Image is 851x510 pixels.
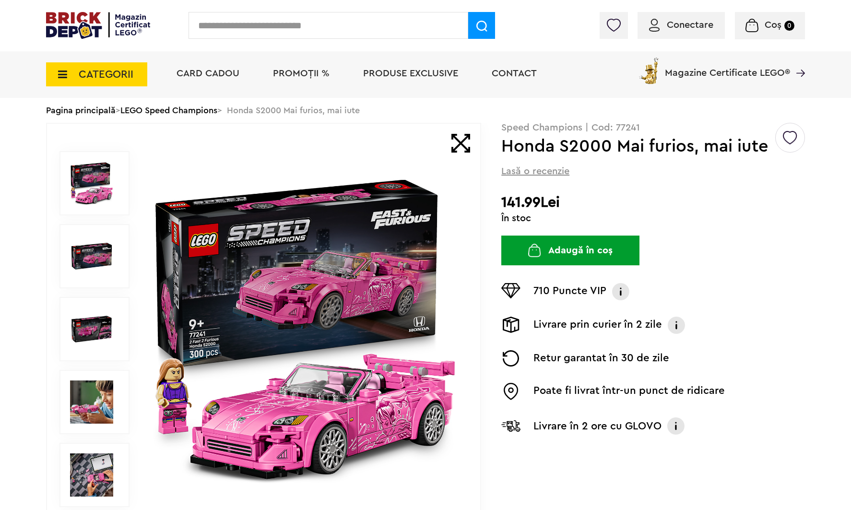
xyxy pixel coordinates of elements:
[501,213,805,223] div: În stoc
[533,383,725,400] p: Poate fi livrat într-un punct de ridicare
[667,317,686,334] img: Info livrare prin curier
[79,69,133,80] span: CATEGORII
[501,194,805,211] h2: 141.99Lei
[533,418,662,434] p: Livrare în 2 ore cu GLOVO
[46,98,805,123] div: > > Honda S2000 Mai furios, mai iute
[151,175,460,484] img: Honda S2000 Mai furios, mai iute
[784,21,794,31] small: 0
[533,283,606,300] p: 710 Puncte VIP
[501,138,774,155] h1: Honda S2000 Mai furios, mai iute
[667,20,713,30] span: Conectare
[501,350,520,367] img: Returnare
[533,317,662,334] p: Livrare prin curier în 2 zile
[177,69,239,78] a: Card Cadou
[611,283,630,300] img: Info VIP
[765,20,781,30] span: Coș
[363,69,458,78] a: Produse exclusive
[501,123,805,132] p: Speed Champions | Cod: 77241
[70,308,113,351] img: Honda S2000 Mai furios, mai iute LEGO 77241
[501,383,520,400] img: Easybox
[46,106,116,115] a: Pagina principală
[533,350,669,367] p: Retur garantat în 30 de zile
[649,20,713,30] a: Conectare
[70,453,113,497] img: LEGO Speed Champions Honda S2000 Mai furios, mai iute
[70,162,113,205] img: Honda S2000 Mai furios, mai iute
[492,69,537,78] a: Contact
[501,236,639,265] button: Adaugă în coș
[70,235,113,278] img: Honda S2000 Mai furios, mai iute
[666,416,686,436] img: Info livrare cu GLOVO
[790,56,805,65] a: Magazine Certificate LEGO®
[501,420,520,432] img: Livrare Glovo
[665,56,790,78] span: Magazine Certificate LEGO®
[501,165,569,178] span: Lasă o recenzie
[120,106,217,115] a: LEGO Speed Champions
[501,317,520,333] img: Livrare
[273,69,330,78] a: PROMOȚII %
[501,283,520,298] img: Puncte VIP
[70,380,113,424] img: Seturi Lego Honda S2000 Mai furios, mai iute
